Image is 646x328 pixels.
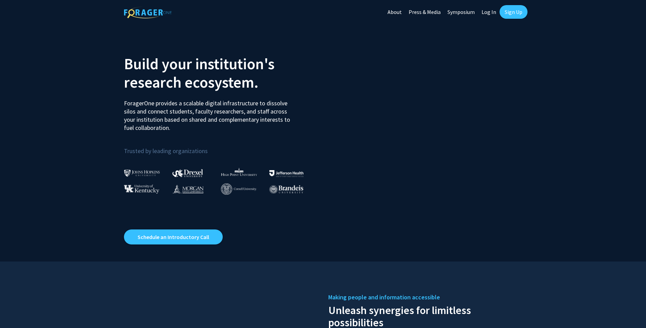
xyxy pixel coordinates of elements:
img: Drexel University [172,169,203,177]
h5: Making people and information accessible [328,292,522,302]
a: Opens in a new tab [124,229,223,244]
img: Johns Hopkins University [124,169,160,177]
img: Brandeis University [269,185,303,194]
p: Trusted by leading organizations [124,137,318,156]
img: Morgan State University [172,184,204,193]
a: Sign Up [500,5,527,19]
img: High Point University [221,168,257,176]
img: University of Kentucky [124,184,159,194]
img: Thomas Jefferson University [269,170,303,177]
p: ForagerOne provides a scalable digital infrastructure to dissolve silos and connect students, fac... [124,94,295,132]
img: ForagerOne Logo [124,6,172,18]
h2: Build your institution's research ecosystem. [124,55,318,91]
img: Cornell University [221,183,256,195]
